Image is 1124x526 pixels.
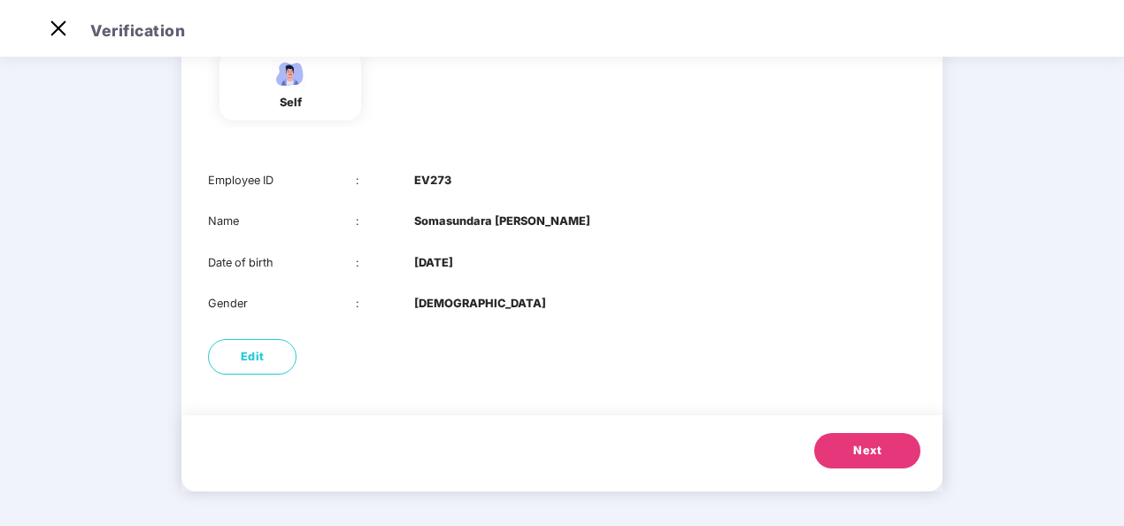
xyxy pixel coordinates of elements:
div: Date of birth [208,254,356,272]
div: self [268,94,312,112]
b: [DEMOGRAPHIC_DATA] [414,295,546,313]
span: Edit [241,348,265,366]
img: svg+xml;base64,PHN2ZyBpZD0iRW1wbG95ZWVfbWFsZSIgeG1sbnM9Imh0dHA6Ly93d3cudzMub3JnLzIwMDAvc3ZnIiB3aW... [268,58,312,89]
b: EV273 [414,172,451,190]
div: Gender [208,295,356,313]
div: : [356,213,415,230]
b: Somasundara [PERSON_NAME] [414,213,590,230]
span: Next [853,442,881,460]
b: [DATE] [414,254,453,272]
div: Employee ID [208,172,356,190]
div: Name [208,213,356,230]
div: : [356,172,415,190]
div: : [356,254,415,272]
button: Next [814,433,920,468]
div: : [356,295,415,313]
button: Edit [208,339,296,375]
